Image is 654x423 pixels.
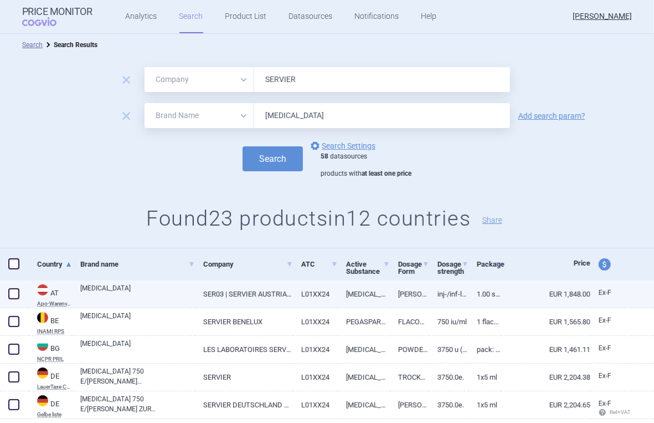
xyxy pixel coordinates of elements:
a: [MEDICAL_DATA] [338,281,390,308]
a: 1X5 ML [468,391,501,419]
a: ATC [301,251,337,278]
a: DEDEGelbe liste [29,394,72,417]
button: Share [482,216,502,224]
a: [MEDICAL_DATA] [80,339,195,359]
strong: at least one price [362,170,411,177]
abbr: LauerTaxe CGM — Complex database for German drug information provided by commercial provider CGM ... [37,384,72,390]
a: L01XX24 [293,391,337,419]
a: FLACON INJECTABLE [390,308,429,335]
strong: Search Results [54,41,97,49]
span: Ex-factory price [599,289,611,297]
a: SERVIER DEUTSCHLAND GMBH [195,391,293,419]
img: Austria [37,284,48,295]
abbr: Gelbe liste — Gelbe Liste online database by Medizinische Medien Informations GmbH (MMI), Germany [37,412,72,417]
a: EUR 1,848.00 [501,281,590,308]
a: Package [477,251,501,278]
li: Search Results [43,39,97,50]
a: EUR 1,461.11 [501,336,590,363]
abbr: INAMI RPS — National Institute for Health Disability Insurance, Belgium. Programme web - Médicame... [37,329,72,334]
span: Ex-factory price [599,344,611,352]
img: Germany [37,368,48,379]
strong: Price Monitor [22,6,92,17]
a: TROCKENSUBSTANZ OHNE LÖSUNGSMITTEL [390,364,429,391]
a: Ex-F Ret+VAT calc [590,396,631,421]
a: [MEDICAL_DATA] 750 E/[PERSON_NAME] [PERSON_NAME].E.INJ.-/INF.-LSG. [80,366,195,386]
a: ATATApo-Warenv.III [29,283,72,307]
a: [MEDICAL_DATA] [80,311,195,331]
img: Germany [37,395,48,406]
div: datasources products with [321,152,411,179]
a: INJ-/INF-LSG 750E/ML [429,281,468,308]
a: L01XX24 [293,281,337,308]
a: Ex-F [590,313,631,329]
a: Search [22,41,43,49]
a: PEGASPARGINASE [338,308,390,335]
a: Dosage strength [437,251,468,285]
a: L01XX24 [293,308,337,335]
a: Dosage Form [398,251,429,285]
a: [MEDICAL_DATA] 750 E/[PERSON_NAME] ZUR HERSTELLUNG EINER INJEKTIONS-/INFUSIONSLÖSUNG [80,394,195,414]
a: Ex-F [590,285,631,302]
span: COGVIO [22,17,72,26]
a: 1X5 ml [468,364,501,391]
a: EUR 2,204.65 [501,391,590,419]
a: 1.00 ST | Stück [468,281,501,308]
a: BEBEINAMI RPS [29,311,72,334]
abbr: NCPR PRIL — National Council on Prices and Reimbursement of Medicinal Products, Bulgaria. Registe... [37,356,72,362]
a: EUR 1,565.80 [501,308,590,335]
span: Ex-factory price [599,317,611,324]
a: Pack: 1, Vial [468,336,501,363]
a: [PERSON_NAME] ZUR [PERSON_NAME]. E. INJ.-/INF.-LSG. [390,391,429,419]
a: Search Settings [308,139,375,152]
a: LES LABORATOIRES SERVIER, [GEOGRAPHIC_DATA] [195,336,293,363]
a: SERVIER BENELUX [195,308,293,335]
a: Ex-F [590,340,631,357]
a: Active Substance [346,251,390,285]
a: Price MonitorCOGVIO [22,6,92,27]
a: [MEDICAL_DATA] [338,391,390,419]
a: L01XX24 [293,336,337,363]
a: Company [203,251,293,278]
a: 3750.0E. [429,364,468,391]
a: Ex-F [590,368,631,385]
img: Belgium [37,312,48,323]
abbr: Apo-Warenv.III — Apothekerverlag Warenverzeichnis. Online database developed by the Österreichisc... [37,301,72,307]
a: 3750.0E. [429,391,468,419]
a: Brand name [80,251,195,278]
img: Bulgaria [37,340,48,351]
a: [MEDICAL_DATA] [338,336,390,363]
a: EUR 2,204.38 [501,364,590,391]
a: POWDER FOR SOLUTION FOR INJECTION/INFUSION [390,336,429,363]
li: Search [22,39,43,50]
a: [MEDICAL_DATA] [80,283,195,303]
span: Ex-factory price [599,372,611,380]
span: Ex-factory price [599,400,611,407]
a: [MEDICAL_DATA] ([MEDICAL_DATA]) 3750 I.E. [338,364,390,391]
a: 1 flacon 3750 unités poudre pour solution injectable, 750 U/mL [468,308,501,335]
a: DEDELauerTaxe CGM [29,366,72,390]
strong: 58 [321,152,328,160]
span: Ret+VAT calc [599,409,641,415]
a: Country [37,251,72,278]
a: 750 IU/ml [429,308,468,335]
span: Price [574,259,590,267]
a: 3750 U (750 U/ml), - [429,336,468,363]
button: Search [243,146,303,171]
a: Add search param? [518,112,585,120]
a: SER03 | SERVIER AUSTRIA GMBH [195,281,293,308]
a: BGBGNCPR PRIL [29,339,72,362]
a: L01XX24 [293,364,337,391]
a: [PERSON_NAME] Z [PERSON_NAME].EINER [390,281,429,308]
a: SERVIER [195,364,293,391]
